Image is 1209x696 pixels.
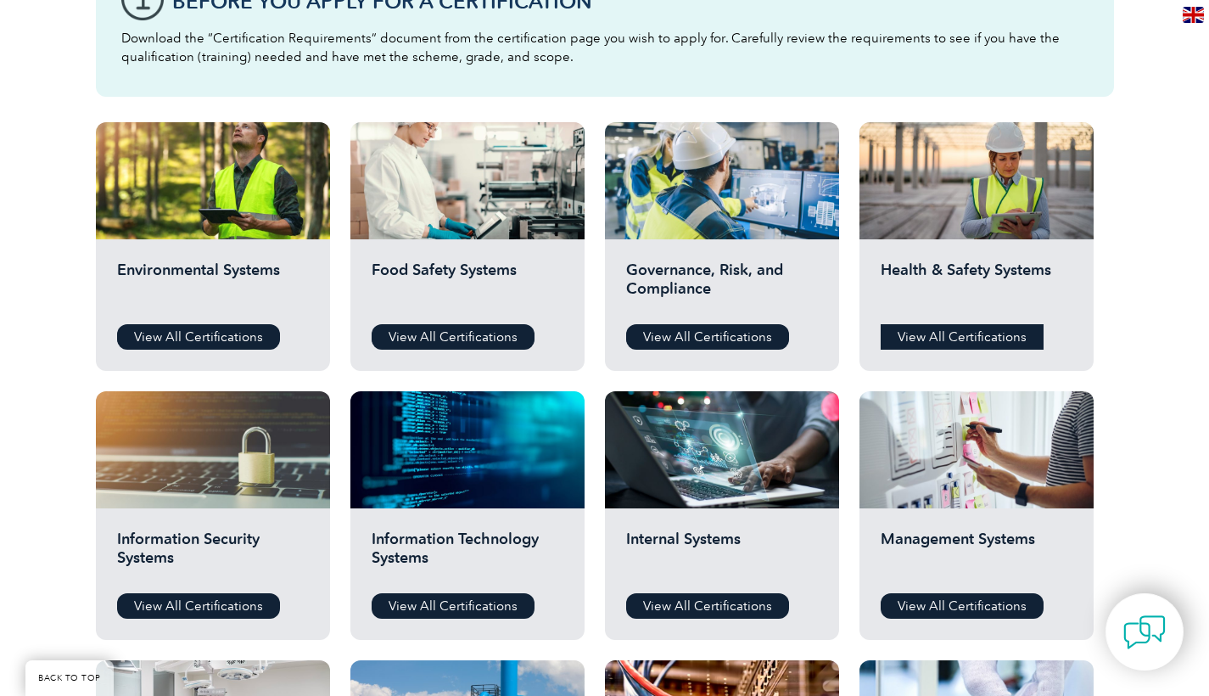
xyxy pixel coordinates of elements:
a: BACK TO TOP [25,660,114,696]
h2: Food Safety Systems [372,261,563,312]
h2: Environmental Systems [117,261,309,312]
a: View All Certifications [881,324,1044,350]
h2: Health & Safety Systems [881,261,1072,312]
p: Download the “Certification Requirements” document from the certification page you wish to apply ... [121,29,1089,66]
h2: Information Security Systems [117,530,309,581]
a: View All Certifications [117,324,280,350]
h2: Internal Systems [626,530,818,581]
img: contact-chat.png [1123,611,1166,654]
a: View All Certifications [117,593,280,619]
h2: Information Technology Systems [372,530,563,581]
h2: Governance, Risk, and Compliance [626,261,818,312]
a: View All Certifications [626,593,789,619]
a: View All Certifications [626,324,789,350]
a: View All Certifications [372,324,535,350]
h2: Management Systems [881,530,1072,581]
a: View All Certifications [372,593,535,619]
a: View All Certifications [881,593,1044,619]
img: en [1183,7,1204,23]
